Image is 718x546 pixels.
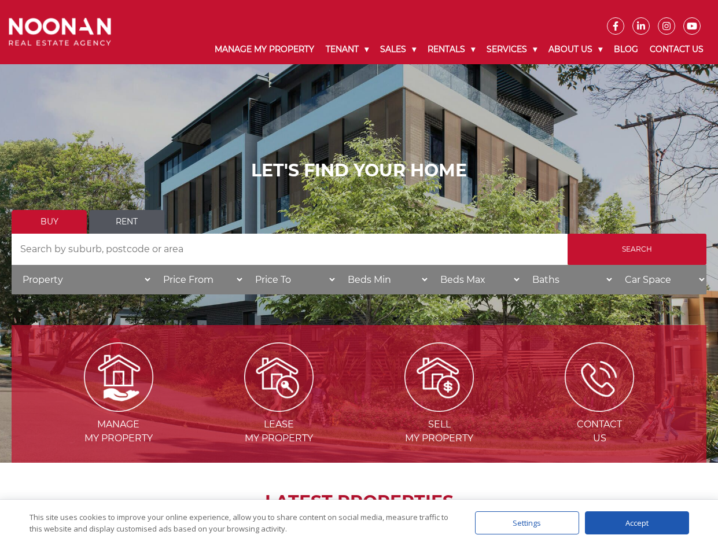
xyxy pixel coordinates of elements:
img: Manage my Property [84,342,153,412]
span: Manage my Property [39,418,197,445]
img: Sell my property [404,342,474,412]
span: Contact Us [521,418,679,445]
div: This site uses cookies to improve your online experience, allow you to share content on social me... [30,511,452,534]
div: Settings [475,511,579,534]
img: ICONS [565,342,634,412]
a: Blog [608,35,644,64]
a: Rent [89,210,164,234]
a: Contact Us [644,35,709,64]
a: Tenant [320,35,374,64]
a: Buy [12,210,87,234]
span: Lease my Property [200,418,358,445]
a: Manage My Property [209,35,320,64]
a: Manage my Property Managemy Property [39,371,197,444]
input: Search [568,234,706,265]
span: Sell my Property [360,418,518,445]
a: Services [481,35,543,64]
div: Accept [585,511,689,534]
a: ICONS ContactUs [521,371,679,444]
img: Noonan Real Estate Agency [9,18,111,46]
img: Lease my property [244,342,314,412]
a: Rentals [422,35,481,64]
input: Search by suburb, postcode or area [12,234,568,265]
a: Lease my property Leasemy Property [200,371,358,444]
a: Sell my property Sellmy Property [360,371,518,444]
a: Sales [374,35,422,64]
a: About Us [543,35,608,64]
h1: LET'S FIND YOUR HOME [12,160,706,181]
h2: LATEST PROPERTIES [40,492,678,512]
